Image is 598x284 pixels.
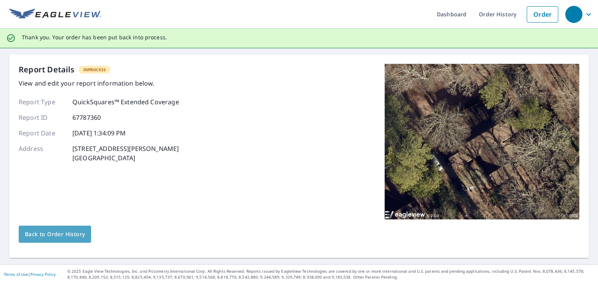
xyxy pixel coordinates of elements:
a: Privacy Policy [30,272,56,277]
a: Order [527,6,558,23]
span: InProcess [79,67,111,72]
p: Report Date [19,128,65,138]
a: Back to Order History [19,226,91,243]
span: Back to Order History [25,230,85,239]
p: QuickSquares™ Extended Coverage [72,97,179,107]
p: [STREET_ADDRESS][PERSON_NAME] [GEOGRAPHIC_DATA] [72,144,179,163]
p: Report Details [19,64,75,75]
p: Report Type [19,97,65,107]
p: Address [19,144,65,163]
img: EV Logo [9,9,101,20]
p: [DATE] 1:34:09 PM [72,128,126,138]
p: 67787360 [72,113,101,122]
img: Top image [385,64,579,219]
p: © 2025 Eagle View Technologies, Inc. and Pictometry International Corp. All Rights Reserved. Repo... [67,268,594,280]
p: Thank you. Your order has been put back into process. [22,34,167,41]
p: Report ID [19,113,65,122]
a: Terms of Use [4,272,28,277]
p: View and edit your report information below. [19,79,179,88]
p: | [4,272,56,277]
